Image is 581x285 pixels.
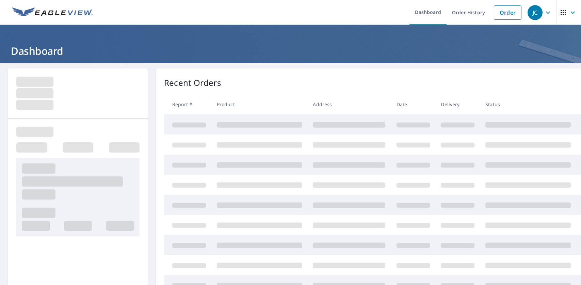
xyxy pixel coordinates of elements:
th: Report # [164,94,211,114]
p: Recent Orders [164,77,221,89]
img: EV Logo [12,7,93,18]
th: Product [211,94,308,114]
div: JC [528,5,543,20]
h1: Dashboard [8,44,573,58]
th: Date [391,94,436,114]
a: Order [494,5,521,20]
th: Delivery [435,94,480,114]
th: Status [480,94,576,114]
th: Address [307,94,391,114]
